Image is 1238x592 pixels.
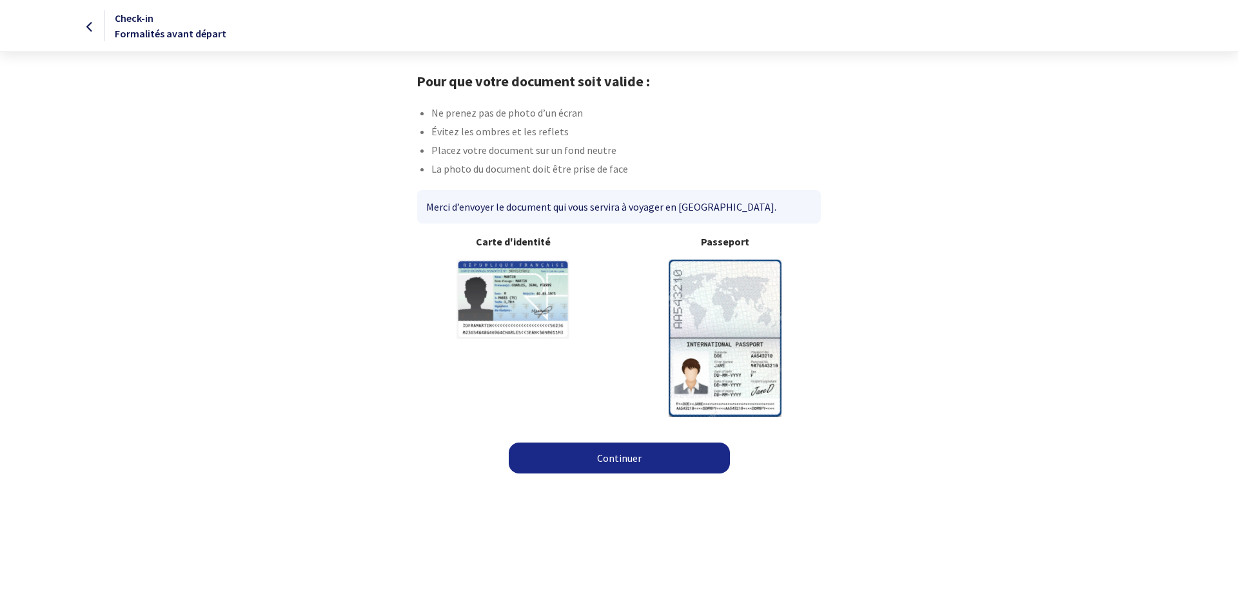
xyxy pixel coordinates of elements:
b: Passeport [629,234,821,249]
li: Ne prenez pas de photo d’un écran [431,105,821,124]
li: Placez votre document sur un fond neutre [431,142,821,161]
li: La photo du document doit être prise de face [431,161,821,180]
img: illuCNI.svg [457,260,569,339]
h1: Pour que votre document soit valide : [417,73,821,90]
span: Check-in Formalités avant départ [115,12,226,40]
b: Carte d'identité [417,234,609,249]
img: illuPasseport.svg [669,260,781,416]
div: Merci d’envoyer le document qui vous servira à voyager en [GEOGRAPHIC_DATA]. [417,190,820,224]
li: Évitez les ombres et les reflets [431,124,821,142]
a: Continuer [509,443,730,473]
